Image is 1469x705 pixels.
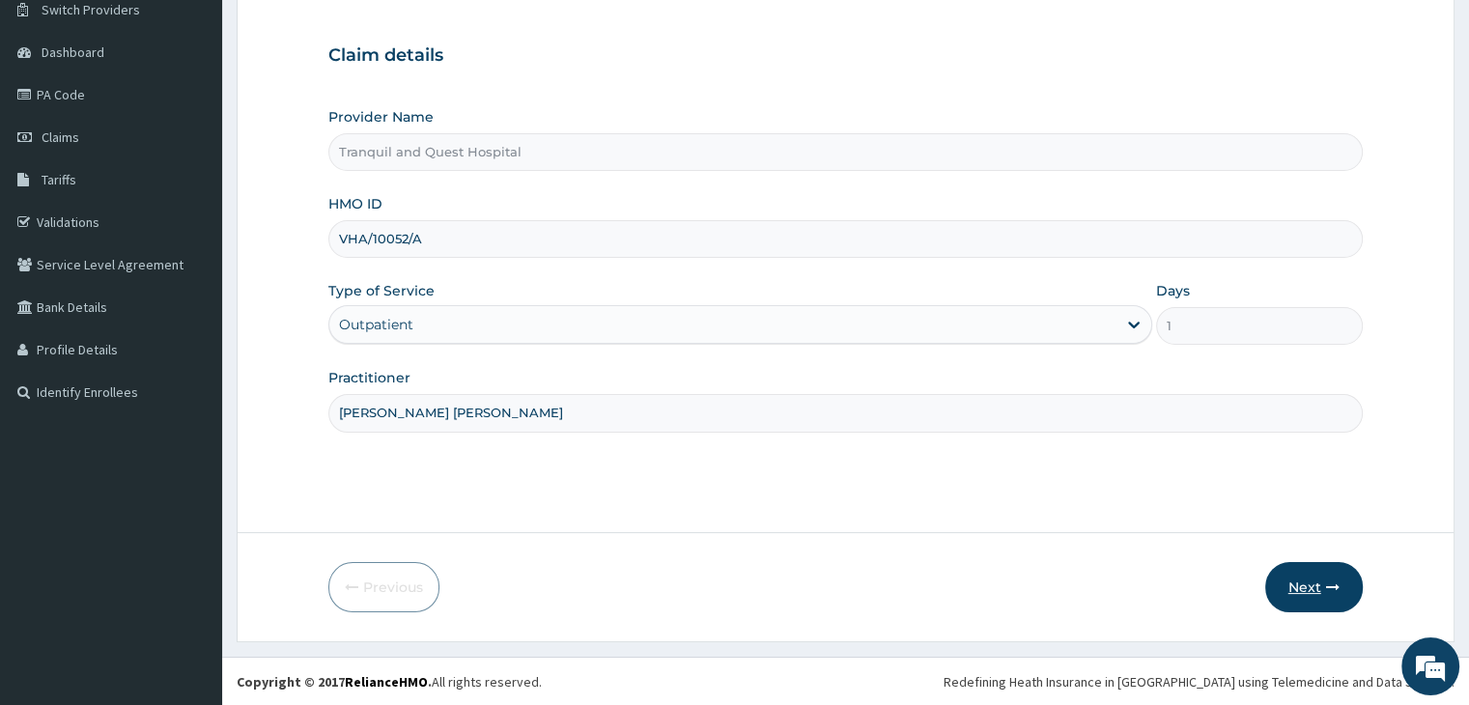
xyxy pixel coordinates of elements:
[42,43,104,61] span: Dashboard
[112,223,267,418] span: We're online!
[317,10,363,56] div: Minimize live chat window
[345,673,428,691] a: RelianceHMO
[328,45,1362,67] h3: Claim details
[36,97,78,145] img: d_794563401_company_1708531726252_794563401
[339,315,413,334] div: Outpatient
[328,220,1362,258] input: Enter HMO ID
[1265,562,1363,612] button: Next
[10,487,368,554] textarea: Type your message and hit 'Enter'
[328,394,1362,432] input: Enter Name
[328,107,434,127] label: Provider Name
[328,194,382,213] label: HMO ID
[328,368,410,387] label: Practitioner
[1156,281,1190,300] label: Days
[944,672,1455,691] div: Redefining Heath Insurance in [GEOGRAPHIC_DATA] using Telemedicine and Data Science!
[237,673,432,691] strong: Copyright © 2017 .
[42,1,140,18] span: Switch Providers
[328,562,439,612] button: Previous
[328,281,435,300] label: Type of Service
[100,108,325,133] div: Chat with us now
[42,128,79,146] span: Claims
[42,171,76,188] span: Tariffs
